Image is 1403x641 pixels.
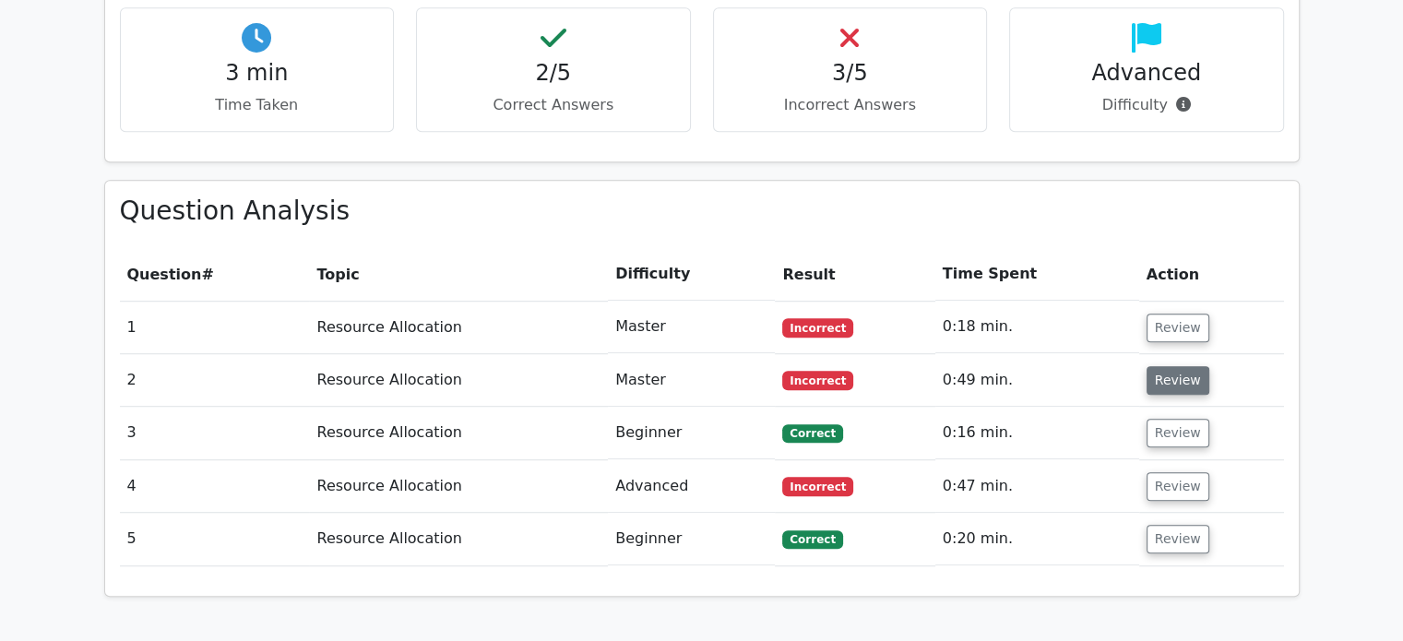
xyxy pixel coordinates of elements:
td: 5 [120,513,310,565]
td: Beginner [608,513,775,565]
button: Review [1147,525,1209,553]
td: Resource Allocation [309,513,608,565]
p: Difficulty [1025,94,1268,116]
span: Incorrect [782,371,853,389]
th: Result [775,248,934,301]
h4: 2/5 [432,60,675,87]
td: 4 [120,460,310,513]
td: Advanced [608,460,775,513]
p: Correct Answers [432,94,675,116]
th: # [120,248,310,301]
th: Time Spent [935,248,1139,301]
td: Master [608,301,775,353]
td: 0:16 min. [935,407,1139,459]
h4: Advanced [1025,60,1268,87]
span: Question [127,266,202,283]
td: 3 [120,407,310,459]
th: Topic [309,248,608,301]
p: Incorrect Answers [729,94,972,116]
th: Difficulty [608,248,775,301]
td: 0:49 min. [935,354,1139,407]
button: Review [1147,314,1209,342]
button: Review [1147,366,1209,395]
p: Time Taken [136,94,379,116]
td: Beginner [608,407,775,459]
span: Correct [782,424,842,443]
span: Incorrect [782,318,853,337]
th: Action [1139,248,1284,301]
span: Correct [782,530,842,549]
td: 0:47 min. [935,460,1139,513]
h3: Question Analysis [120,196,1284,227]
span: Incorrect [782,477,853,495]
td: 1 [120,301,310,353]
td: Resource Allocation [309,301,608,353]
td: Resource Allocation [309,354,608,407]
td: 0:18 min. [935,301,1139,353]
button: Review [1147,419,1209,447]
td: Resource Allocation [309,407,608,459]
button: Review [1147,472,1209,501]
td: 0:20 min. [935,513,1139,565]
h4: 3 min [136,60,379,87]
td: Master [608,354,775,407]
h4: 3/5 [729,60,972,87]
td: 2 [120,354,310,407]
td: Resource Allocation [309,460,608,513]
